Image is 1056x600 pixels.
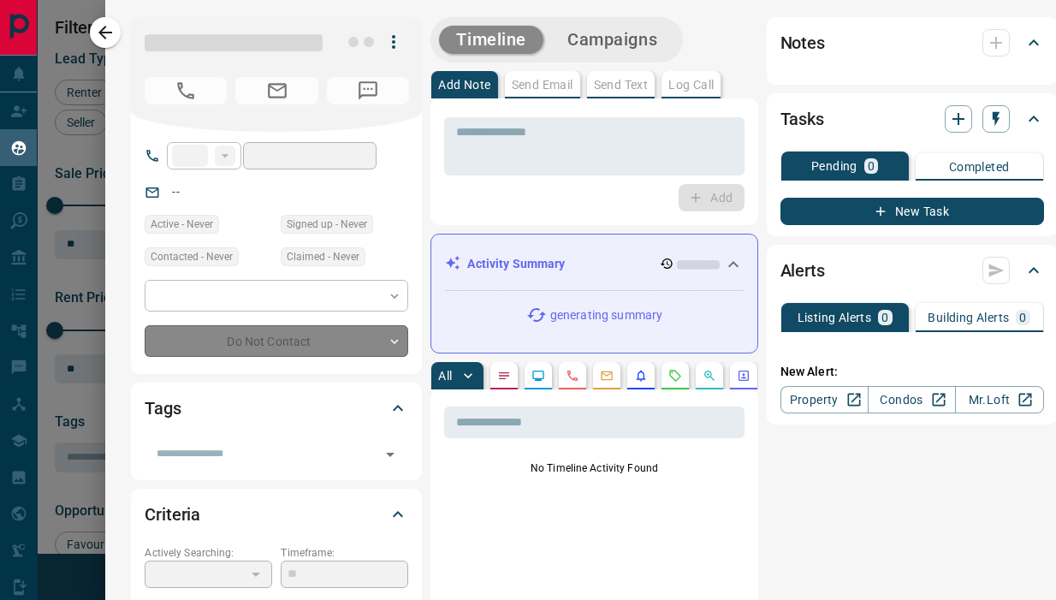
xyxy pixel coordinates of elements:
[497,369,511,383] svg: Notes
[145,325,408,357] div: Do Not Contact
[703,369,716,383] svg: Opportunities
[668,369,682,383] svg: Requests
[780,22,1044,63] div: Notes
[327,77,409,104] span: No Number
[955,386,1043,413] a: Mr.Loft
[145,545,272,561] p: Actively Searching:
[780,198,1044,225] button: New Task
[780,386,869,413] a: Property
[531,369,545,383] svg: Lead Browsing Activity
[281,545,408,561] p: Timeframe:
[928,312,1009,324] p: Building Alerts
[780,105,824,133] h2: Tasks
[445,248,743,280] div: Activity Summary
[949,161,1010,173] p: Completed
[566,369,579,383] svg: Calls
[811,160,857,172] p: Pending
[287,216,367,233] span: Signed up - Never
[737,369,750,383] svg: Agent Actions
[235,77,317,104] span: No Email
[881,312,888,324] p: 0
[780,29,825,56] h2: Notes
[1019,312,1026,324] p: 0
[550,26,674,54] button: Campaigns
[600,369,614,383] svg: Emails
[439,26,543,54] button: Timeline
[438,79,490,91] p: Add Note
[634,369,648,383] svg: Listing Alerts
[798,312,872,324] p: Listing Alerts
[868,386,956,413] a: Condos
[438,370,452,382] p: All
[780,363,1044,381] p: New Alert:
[145,494,408,535] div: Criteria
[780,98,1044,140] div: Tasks
[550,306,662,324] p: generating summary
[444,460,744,476] p: No Timeline Activity Found
[378,443,402,466] button: Open
[868,160,875,172] p: 0
[145,501,200,528] h2: Criteria
[151,216,213,233] span: Active - Never
[145,77,227,104] span: No Number
[780,257,825,284] h2: Alerts
[145,395,181,422] h2: Tags
[780,250,1044,291] div: Alerts
[145,388,408,429] div: Tags
[287,248,359,265] span: Claimed - Never
[151,248,233,265] span: Contacted - Never
[172,185,179,199] a: --
[467,255,565,273] p: Activity Summary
